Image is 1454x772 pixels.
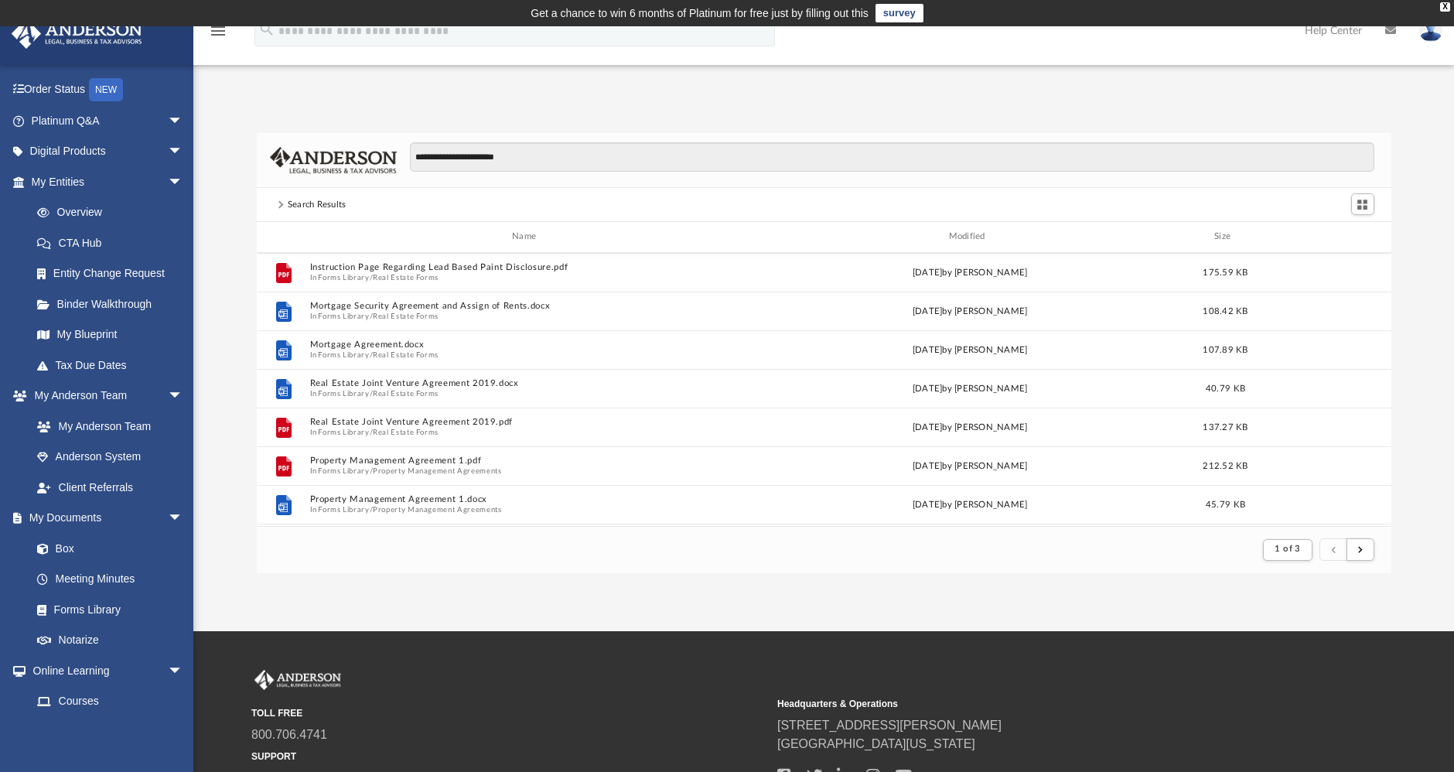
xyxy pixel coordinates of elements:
[11,166,206,197] a: My Entitiesarrow_drop_down
[1205,384,1244,392] span: 40.79 KB
[1263,539,1312,561] button: 1 of 3
[209,29,227,40] a: menu
[168,503,199,535] span: arrow_drop_down
[168,166,199,198] span: arrow_drop_down
[777,697,1292,711] small: Headquarters & Operations
[309,272,745,282] span: In
[251,728,327,741] a: 800.706.4741
[369,272,372,282] span: /
[752,459,1187,473] div: [DATE] by [PERSON_NAME]
[309,262,745,272] button: Instruction Page Regarding Lead Based Paint Disclosure.pdf
[309,456,745,466] button: Property Management Agreement 1.pdf
[752,230,1188,244] div: Modified
[22,442,199,473] a: Anderson System
[369,311,372,321] span: /
[1203,345,1248,354] span: 107.89 KB
[22,472,199,503] a: Client Referrals
[531,4,869,22] div: Get a chance to win 6 months of Platinum for free just by filling out this
[1203,268,1248,276] span: 175.59 KB
[369,427,372,437] span: /
[22,564,199,595] a: Meeting Minutes
[1351,193,1374,215] button: Switch to Grid View
[288,198,346,212] div: Search Results
[318,427,369,437] button: Forms Library
[752,265,1187,279] div: [DATE] by [PERSON_NAME]
[1203,461,1248,470] span: 212.52 KB
[752,497,1187,511] div: [DATE] by [PERSON_NAME]
[258,21,275,38] i: search
[752,420,1187,434] div: [DATE] by [PERSON_NAME]
[318,466,369,476] button: Forms Library
[309,350,745,360] span: In
[369,466,372,476] span: /
[11,381,199,412] a: My Anderson Teamarrow_drop_down
[22,227,206,258] a: CTA Hub
[89,78,123,101] div: NEW
[309,230,745,244] div: Name
[1205,500,1244,508] span: 45.79 KB
[11,136,206,167] a: Digital Productsarrow_drop_down
[777,719,1002,732] a: [STREET_ADDRESS][PERSON_NAME]
[309,427,745,437] span: In
[309,504,745,514] span: In
[11,655,199,686] a: Online Learningarrow_drop_down
[22,197,206,228] a: Overview
[1275,545,1300,553] span: 1 of 3
[318,350,369,360] button: Forms Library
[373,272,439,282] button: Real Estate Forms
[373,466,502,476] button: Property Management Agreements
[263,230,302,244] div: id
[22,533,191,564] a: Box
[318,272,369,282] button: Forms Library
[309,340,745,350] button: Mortgage Agreement.docx
[168,105,199,137] span: arrow_drop_down
[309,417,745,427] button: Real Estate Joint Venture Agreement 2019.pdf
[1194,230,1256,244] div: Size
[369,388,372,398] span: /
[1440,2,1450,12] div: close
[309,311,745,321] span: In
[309,388,745,398] span: In
[22,411,191,442] a: My Anderson Team
[22,716,191,747] a: Video Training
[318,504,369,514] button: Forms Library
[1419,19,1442,42] img: User Pic
[318,311,369,321] button: Forms Library
[318,388,369,398] button: Forms Library
[373,388,439,398] button: Real Estate Forms
[251,706,766,720] small: TOLL FREE
[752,381,1187,395] div: [DATE] by [PERSON_NAME]
[309,466,745,476] span: In
[168,381,199,412] span: arrow_drop_down
[22,686,199,717] a: Courses
[7,19,147,49] img: Anderson Advisors Platinum Portal
[752,304,1187,318] div: [DATE] by [PERSON_NAME]
[22,594,191,625] a: Forms Library
[309,378,745,388] button: Real Estate Joint Venture Agreement 2019.docx
[251,670,344,690] img: Anderson Advisors Platinum Portal
[373,350,439,360] button: Real Estate Forms
[22,258,206,289] a: Entity Change Request
[369,504,372,514] span: /
[1203,422,1248,431] span: 137.27 KB
[373,311,439,321] button: Real Estate Forms
[1203,306,1248,315] span: 108.42 KB
[875,4,923,22] a: survey
[168,136,199,168] span: arrow_drop_down
[373,427,439,437] button: Real Estate Forms
[11,503,199,534] a: My Documentsarrow_drop_down
[11,105,206,136] a: Platinum Q&Aarrow_drop_down
[373,504,502,514] button: Property Management Agreements
[22,289,206,319] a: Binder Walkthrough
[22,319,199,350] a: My Blueprint
[22,625,199,656] a: Notarize
[1263,230,1371,244] div: id
[22,350,206,381] a: Tax Due Dates
[168,655,199,687] span: arrow_drop_down
[410,142,1374,172] input: Search files and folders
[309,301,745,311] button: Mortgage Security Agreement and Assign of Rents.docx
[309,494,745,504] button: Property Management Agreement 1.docx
